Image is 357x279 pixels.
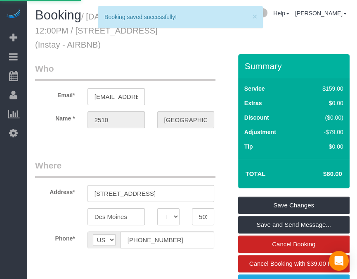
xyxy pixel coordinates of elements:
[305,142,343,151] div: $0.00
[329,251,349,271] div: Open Intercom Messenger
[87,111,145,128] input: First Name*
[29,111,81,123] label: Name *
[305,84,343,93] div: $159.00
[121,231,215,248] input: Phone*
[29,88,81,99] label: Email*
[29,185,81,196] label: Address*
[298,171,342,178] h4: $80.00
[305,99,343,107] div: $0.00
[244,99,262,107] label: Extras
[238,255,350,272] a: Cancel Booking with $39.00 Fee
[249,260,338,267] span: Cancel Booking with $39.00 Fee
[5,8,21,20] img: Automaid Logo
[244,113,269,122] label: Discount
[295,10,347,17] a: [PERSON_NAME]
[252,12,257,21] button: ×
[87,208,145,225] input: City*
[35,12,158,49] small: / [DATE] / 10:00AM - 12:00PM / [STREET_ADDRESS] (Instay - AIRBNB)
[273,10,289,17] a: Help
[35,159,215,178] legend: Where
[104,13,256,21] div: Booking saved successfully!
[157,111,215,128] input: Last Name*
[238,216,350,233] a: Save and Send Message...
[245,61,345,71] h3: Summary
[238,197,350,214] a: Save Changes
[192,208,214,225] input: Zip Code*
[244,128,276,136] label: Adjustment
[238,236,350,253] a: Cancel Booking
[244,142,253,151] label: Tip
[246,170,266,177] strong: Total
[305,113,343,122] div: ($0.00)
[29,231,81,243] label: Phone*
[87,88,145,105] input: Email*
[35,8,81,22] span: Booking
[305,128,343,136] div: -$79.00
[35,63,215,81] legend: Who
[244,84,265,93] label: Service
